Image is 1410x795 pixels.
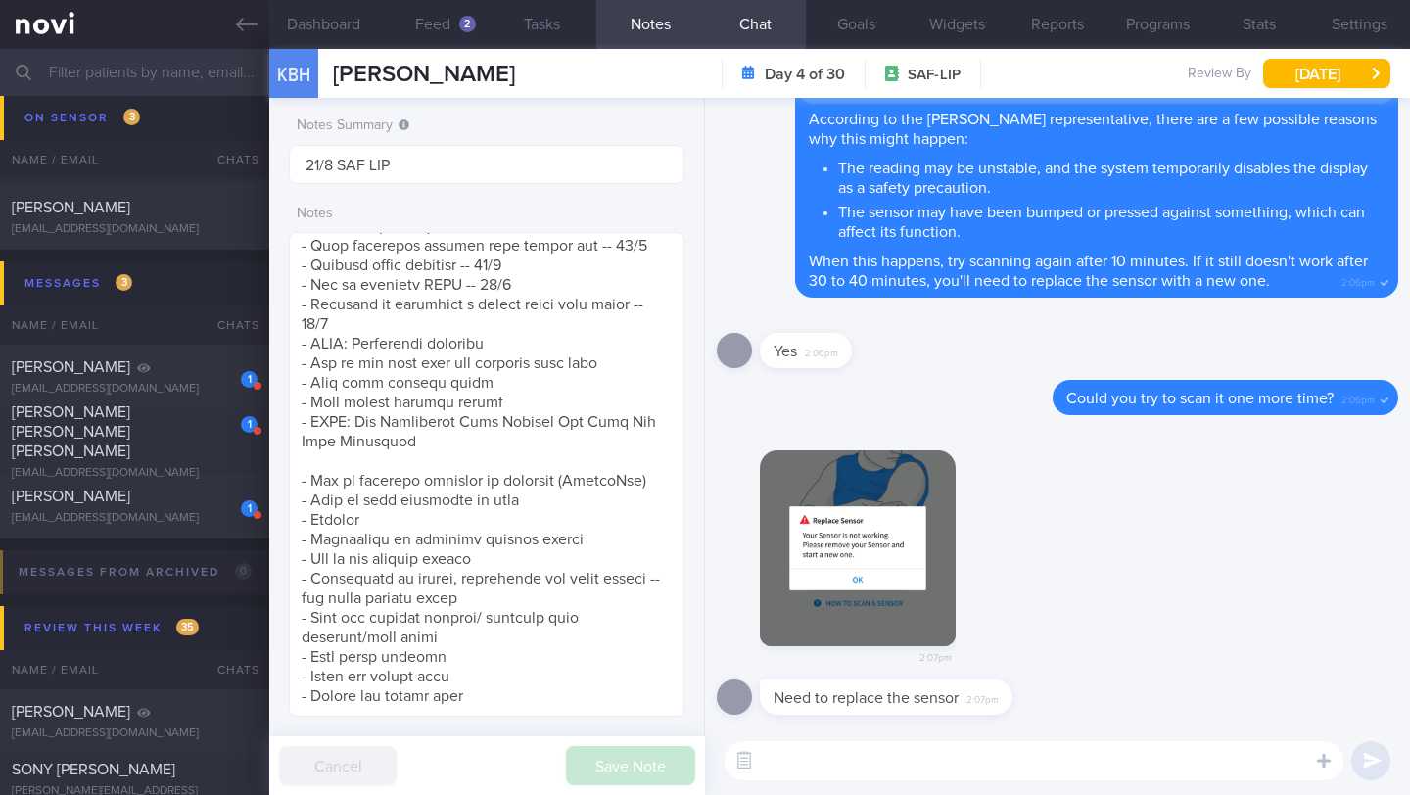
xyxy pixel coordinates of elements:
div: 1 [241,416,258,433]
span: 3 [116,274,132,291]
div: KBH [264,37,323,113]
span: Need to replace the sensor [774,690,959,706]
span: Mak [PERSON_NAME] [12,135,163,151]
button: [DATE] [1263,59,1390,88]
span: 2:06pm [1341,389,1375,407]
span: [PERSON_NAME] [12,359,130,375]
div: [EMAIL_ADDRESS][DOMAIN_NAME] [12,466,258,481]
div: [EMAIL_ADDRESS][DOMAIN_NAME] [12,222,258,237]
span: SONY [PERSON_NAME] [12,762,175,777]
div: 1 [241,371,258,388]
div: Chats [191,650,269,689]
span: SAF-LIP [908,66,961,85]
div: [EMAIL_ADDRESS][DOMAIN_NAME] [12,726,258,741]
div: Review this week [20,615,204,641]
li: The sensor may have been bumped or pressed against something, which can affect its function. [838,198,1385,242]
div: [EMAIL_ADDRESS][DOMAIN_NAME] [12,93,258,108]
div: Chats [191,305,269,345]
span: When this happens, try scanning again after 10 minutes. If it still doesn't work after 30 to 40 m... [809,254,1368,289]
span: [PERSON_NAME] [333,63,515,86]
span: 35 [176,619,199,635]
span: Review By [1188,66,1251,83]
div: [EMAIL_ADDRESS][DOMAIN_NAME] [12,382,258,397]
span: [PERSON_NAME] [12,489,130,504]
div: 2 [459,16,476,32]
span: [PERSON_NAME] [12,704,130,720]
label: Notes [297,206,677,223]
img: Photo by [760,450,956,646]
span: 2:07pm [966,688,999,707]
span: 2:07pm [919,646,952,665]
span: [PERSON_NAME] [PERSON_NAME] [PERSON_NAME] [12,404,130,459]
div: Messages [20,270,137,297]
li: The reading may be unstable, and the system temporarily disables the display as a safety precaution. [838,154,1385,198]
span: 2:06pm [805,342,838,360]
div: 1 [241,500,258,517]
div: [EMAIL_ADDRESS][DOMAIN_NAME] [12,511,258,526]
span: [PERSON_NAME] [12,200,130,215]
strong: Day 4 of 30 [765,65,845,84]
div: [EMAIL_ADDRESS][DOMAIN_NAME] [12,158,258,172]
span: According to the [PERSON_NAME] representative, there are a few possible reasons why this might ha... [809,112,1377,147]
span: 2:06pm [1341,271,1375,290]
label: Notes Summary [297,117,677,135]
span: Could you try to scan it one more time? [1066,391,1334,406]
span: Yes [774,344,797,359]
div: Messages from Archived [14,559,257,585]
span: 0 [235,563,252,580]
